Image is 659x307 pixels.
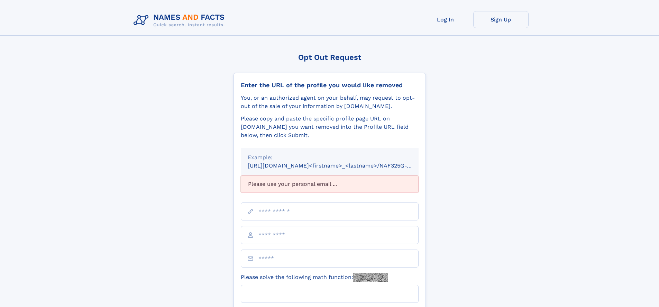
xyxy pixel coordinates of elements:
a: Log In [418,11,473,28]
div: Please copy and paste the specific profile page URL on [DOMAIN_NAME] you want removed into the Pr... [241,115,419,139]
img: Logo Names and Facts [131,11,230,30]
a: Sign Up [473,11,529,28]
div: Example: [248,153,412,162]
div: You, or an authorized agent on your behalf, may request to opt-out of the sale of your informatio... [241,94,419,110]
div: Please use your personal email ... [241,175,419,193]
div: Enter the URL of the profile you would like removed [241,81,419,89]
div: Opt Out Request [234,53,426,62]
label: Please solve the following math function: [241,273,388,282]
small: [URL][DOMAIN_NAME]<firstname>_<lastname>/NAF325G-xxxxxxxx [248,162,432,169]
